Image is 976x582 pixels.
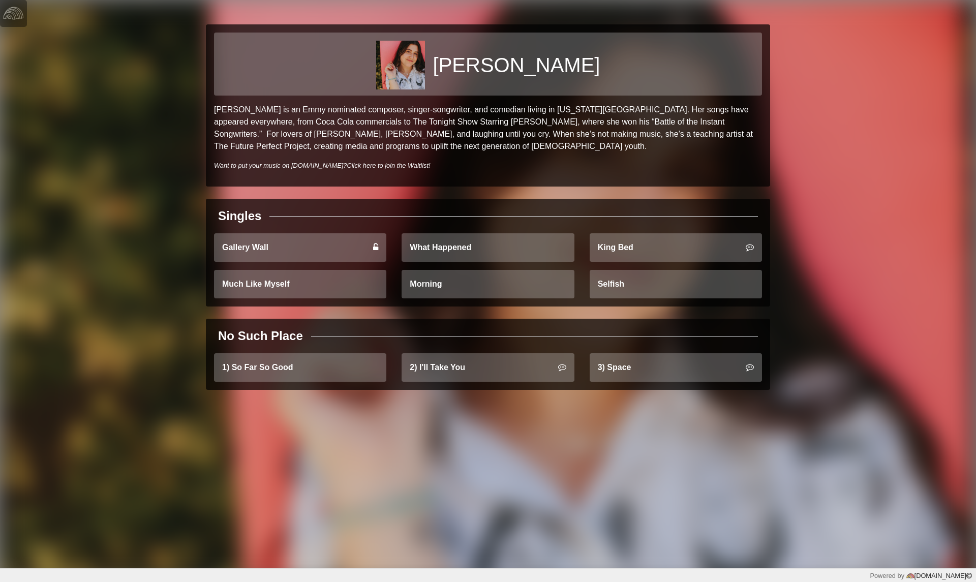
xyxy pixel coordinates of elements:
div: Powered by [870,571,972,580]
a: Much Like Myself [214,270,386,298]
a: 3) Space [590,353,762,382]
div: No Such Place [218,327,303,345]
img: logo-white-4c48a5e4bebecaebe01ca5a9d34031cfd3d4ef9ae749242e8c4bf12ef99f53e8.png [3,3,23,23]
a: What Happened [402,233,574,262]
a: King Bed [590,233,762,262]
a: Morning [402,270,574,298]
a: 1) So Far So Good [214,353,386,382]
a: Gallery Wall [214,233,386,262]
h1: [PERSON_NAME] [433,53,600,77]
a: Selfish [590,270,762,298]
div: Singles [218,207,261,225]
a: Click here to join the Waitlist! [347,162,430,169]
img: dbc719e0ad24a427881aa4d8dc6e82d43d958e80edf80ba43ce06f14862aada4.jpg [376,41,425,89]
img: logo-color-e1b8fa5219d03fcd66317c3d3cfaab08a3c62fe3c3b9b34d55d8365b78b1766b.png [906,572,914,580]
a: [DOMAIN_NAME] [904,572,972,579]
a: 2) I'll Take You [402,353,574,382]
p: [PERSON_NAME] is an Emmy nominated composer, singer-songwriter, and comedian living in [US_STATE]... [214,104,762,152]
i: Want to put your music on [DOMAIN_NAME]? [214,162,431,169]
